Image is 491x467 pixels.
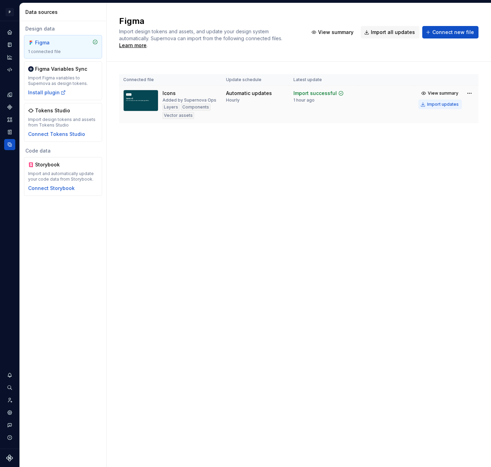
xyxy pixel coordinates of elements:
[4,64,15,75] a: Code automation
[181,104,210,111] div: Components
[4,39,15,50] a: Documentation
[24,103,102,142] a: Tokens StudioImport design tokens and assets from Tokens StudioConnect Tokens Studio
[293,90,337,97] div: Import successful
[6,8,14,16] div: P
[422,26,478,38] button: Connect new file
[163,104,180,111] div: Layers
[6,455,13,461] svg: Supernova Logo
[318,29,353,36] span: View summary
[4,52,15,63] a: Analytics
[308,26,358,38] button: View summary
[24,157,102,196] a: StorybookImport and automatically update your code data from Storybook.Connect Storybook
[418,100,462,109] button: Import updates
[4,370,15,381] button: Notifications
[35,66,87,72] div: Figma Variables Sync
[222,74,289,86] th: Update schedule
[289,74,360,86] th: Latest update
[24,61,102,100] a: Figma Variables SyncImport Figma variables to Supernova as design tokens.Install plugin
[1,5,18,19] button: P
[428,90,458,96] span: View summary
[163,90,176,97] div: Icons
[24,147,102,154] div: Code data
[28,89,66,96] button: Install plugin
[163,112,194,119] div: Vector assets
[371,29,415,36] span: Import all updates
[119,42,147,49] a: Learn more
[28,117,98,128] div: Import design tokens and assets from Tokens Studio
[4,382,15,393] button: Search ⌘K
[28,131,85,138] button: Connect Tokens Studio
[119,28,282,41] span: Import design tokens and assets, and update your design system automatically. Supernova can impor...
[4,407,15,418] a: Settings
[293,97,315,103] div: 1 hour ago
[361,26,419,38] button: Import all updates
[432,29,474,36] span: Connect new file
[119,74,222,86] th: Connected file
[4,102,15,113] a: Components
[35,39,68,46] div: Figma
[226,97,240,103] div: Hourly
[4,114,15,125] a: Assets
[28,171,98,182] div: Import and automatically update your code data from Storybook.
[418,88,462,98] button: View summary
[28,49,98,54] div: 1 connected file
[226,90,272,97] div: Automatic updates
[28,185,75,192] button: Connect Storybook
[28,75,98,86] div: Import Figma variables to Supernova as design tokens.
[4,420,15,431] button: Contact support
[24,25,102,32] div: Design data
[35,161,68,168] div: Storybook
[25,9,103,16] div: Data sources
[163,97,216,103] div: Added by Supernova Ops
[4,89,15,100] a: Design tokens
[427,102,459,107] div: Import updates
[4,127,15,138] a: Storybook stories
[24,35,102,59] a: Figma1 connected file
[4,395,15,406] a: Invite team
[119,16,300,27] h2: Figma
[119,36,283,48] span: .
[35,107,70,114] div: Tokens Studio
[4,139,15,150] a: Data sources
[4,27,15,38] a: Home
